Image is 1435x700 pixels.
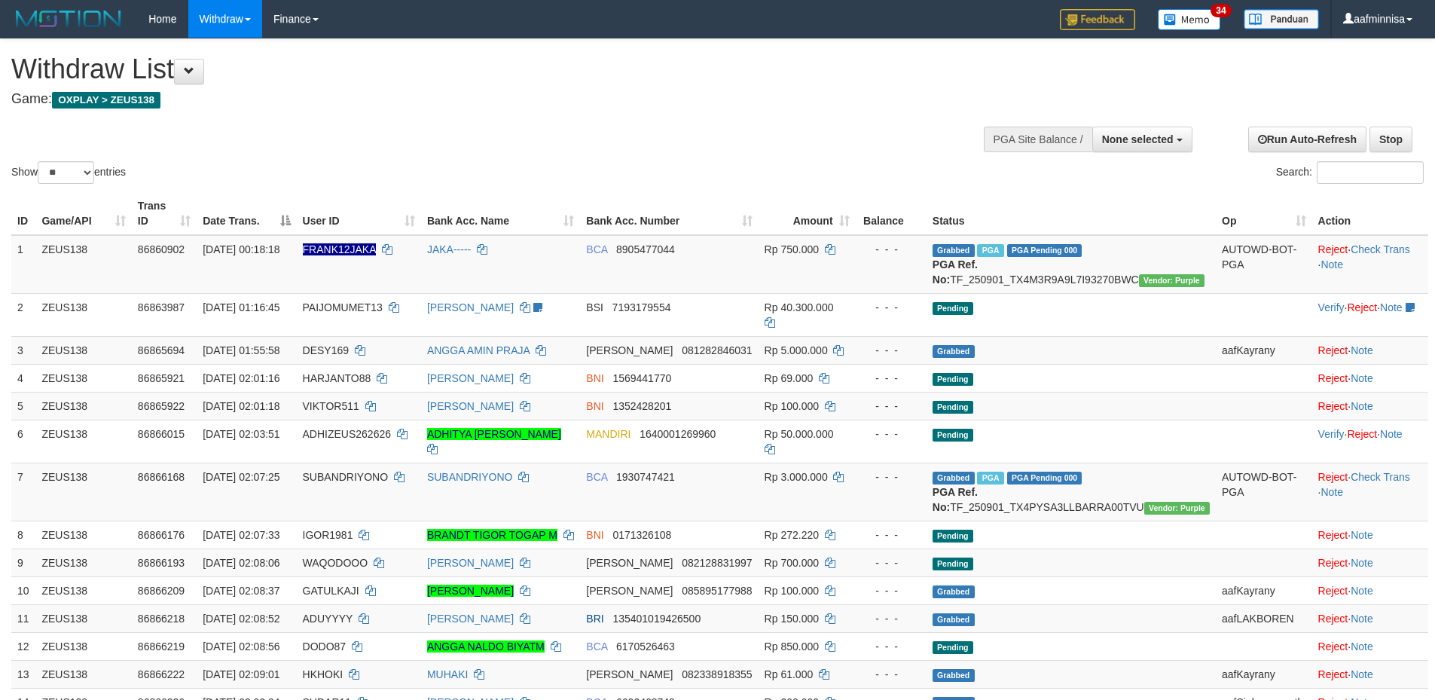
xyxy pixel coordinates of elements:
a: Reject [1318,529,1348,541]
a: Note [1351,344,1373,356]
th: Balance [856,192,927,235]
a: Reject [1318,585,1348,597]
b: PGA Ref. No: [933,258,978,286]
span: Rp 100.000 [765,400,819,412]
span: 86860902 [138,243,185,255]
a: Check Trans [1351,243,1410,255]
td: aafKayrany [1216,336,1312,364]
span: 86866209 [138,585,185,597]
td: · · [1312,293,1428,336]
th: Op: activate to sort column ascending [1216,192,1312,235]
span: Copy 135401019426500 to clipboard [612,613,701,625]
span: [DATE] 02:07:25 [203,471,279,483]
td: · · [1312,235,1428,294]
span: Copy 1640001269960 to clipboard [640,428,716,440]
span: [DATE] 02:01:16 [203,372,279,384]
span: WAQODOOO [303,557,368,569]
span: BRI [586,613,603,625]
a: ANGGA AMIN PRAJA [427,344,530,356]
a: Note [1351,585,1373,597]
span: Marked by aafpengsreynich [977,244,1003,257]
div: - - - [862,611,921,626]
a: Note [1321,486,1343,498]
td: 4 [11,364,35,392]
span: Rp 272.220 [765,529,819,541]
span: Grabbed [933,613,975,626]
input: Search: [1317,161,1424,184]
td: 1 [11,235,35,294]
td: 11 [11,604,35,632]
span: Copy 082128831997 to clipboard [682,557,752,569]
td: ZEUS138 [35,549,131,576]
a: Reject [1318,640,1348,653]
td: · · [1312,420,1428,463]
span: Pending [933,401,973,414]
a: [PERSON_NAME] [427,372,514,384]
span: Rp 50.000.000 [765,428,834,440]
b: PGA Ref. No: [933,486,978,513]
span: 86866219 [138,640,185,653]
span: 34 [1211,4,1231,17]
span: 86866222 [138,668,185,680]
a: Note [1351,613,1373,625]
span: Grabbed [933,472,975,484]
span: [DATE] 02:08:56 [203,640,279,653]
span: 86865694 [138,344,185,356]
a: [PERSON_NAME] [427,400,514,412]
td: ZEUS138 [35,604,131,632]
span: Vendor URL: https://trx4.1velocity.biz [1139,274,1204,287]
div: - - - [862,300,921,315]
td: aafKayrany [1216,576,1312,604]
a: JAKA----- [427,243,471,255]
th: Amount: activate to sort column ascending [759,192,856,235]
span: Rp 150.000 [765,613,819,625]
td: · · [1312,463,1428,521]
span: SUBANDRIYONO [303,471,389,483]
a: Note [1351,400,1373,412]
td: · [1312,604,1428,632]
img: Feedback.jpg [1060,9,1135,30]
a: Reject [1318,613,1348,625]
th: Trans ID: activate to sort column ascending [132,192,197,235]
img: panduan.png [1244,9,1319,29]
span: Copy 1569441770 to clipboard [612,372,671,384]
span: Rp 3.000.000 [765,471,828,483]
span: [PERSON_NAME] [586,585,673,597]
a: Reject [1318,668,1348,680]
span: [DATE] 02:07:33 [203,529,279,541]
span: ADUYYYY [303,613,353,625]
span: [DATE] 01:16:45 [203,301,279,313]
div: - - - [862,242,921,257]
th: Game/API: activate to sort column ascending [35,192,131,235]
td: 8 [11,521,35,549]
span: 86866193 [138,557,185,569]
td: ZEUS138 [35,293,131,336]
span: Grabbed [933,345,975,358]
td: · [1312,632,1428,660]
img: MOTION_logo.png [11,8,126,30]
a: Note [1380,301,1403,313]
td: aafLAKBOREN [1216,604,1312,632]
a: Note [1321,258,1343,271]
td: aafKayrany [1216,660,1312,688]
td: 13 [11,660,35,688]
div: - - - [862,399,921,414]
span: Pending [933,373,973,386]
td: ZEUS138 [35,521,131,549]
span: GATULKAJI [303,585,359,597]
a: Reject [1318,557,1348,569]
span: ADHIZEUS262626 [303,428,392,440]
span: Rp 750.000 [765,243,819,255]
label: Show entries [11,161,126,184]
td: 3 [11,336,35,364]
span: 86866218 [138,613,185,625]
button: None selected [1092,127,1192,152]
div: - - - [862,371,921,386]
span: Rp 69.000 [765,372,814,384]
span: Rp 700.000 [765,557,819,569]
span: Pending [933,641,973,654]
td: 12 [11,632,35,660]
th: User ID: activate to sort column ascending [297,192,421,235]
span: [DATE] 02:08:37 [203,585,279,597]
a: Note [1351,668,1373,680]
